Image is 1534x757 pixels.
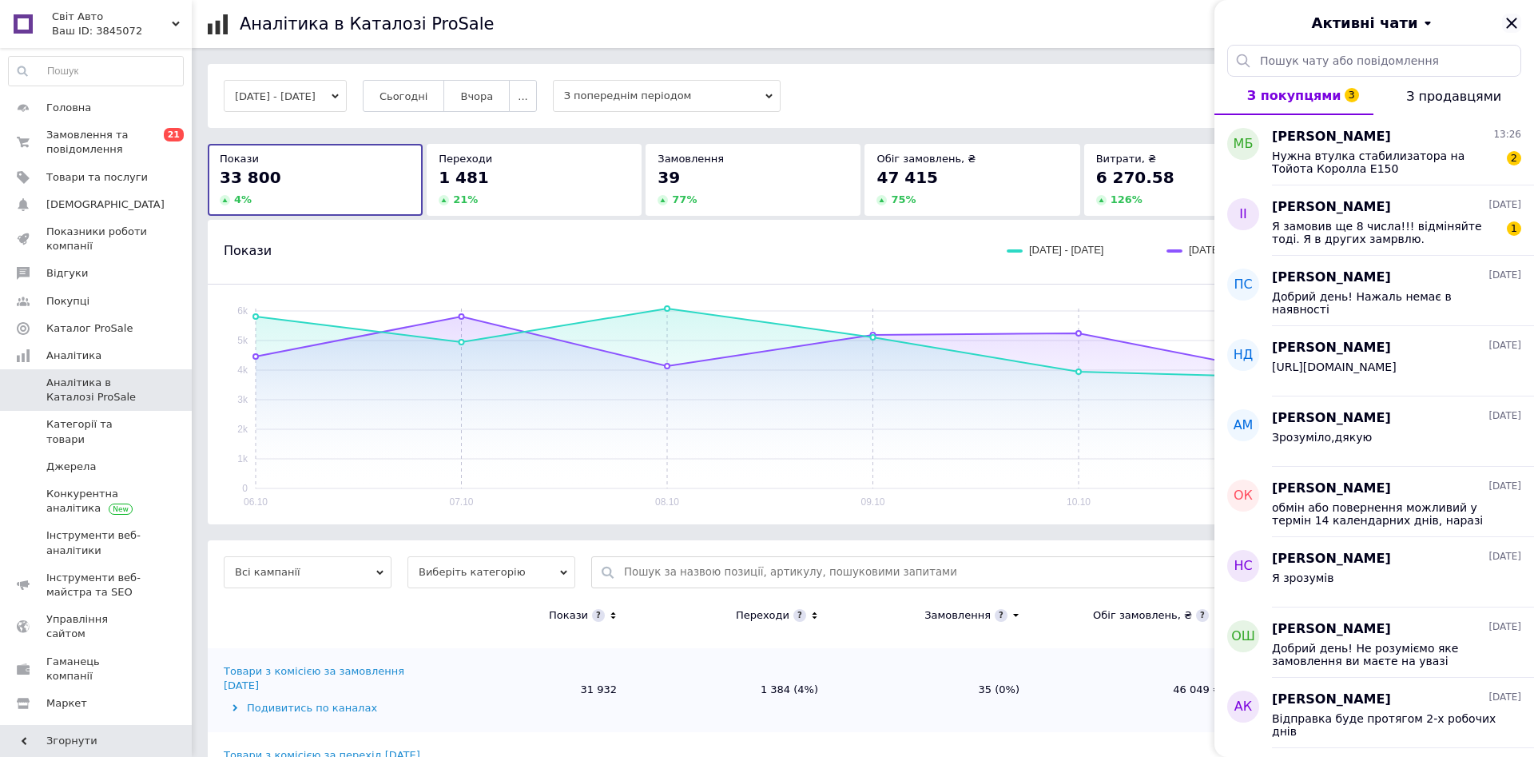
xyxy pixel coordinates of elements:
span: Покази [220,153,259,165]
text: 1k [237,453,248,464]
text: 07.10 [449,496,473,508]
button: АМ[PERSON_NAME][DATE]Зрозуміло,дякую [1214,396,1534,467]
div: Замовлення [924,608,991,623]
span: Витрати, ₴ [1096,153,1157,165]
span: Каталог ProSale [46,321,133,336]
div: Подивитись по каналах [224,701,427,715]
span: [URL][DOMAIN_NAME] [1272,361,1397,373]
span: 126 % [1111,193,1143,205]
span: Відправка буде протягом 2-х робочих днів [1272,712,1499,738]
span: 4 % [234,193,252,205]
div: Ваш ID: 3845072 [52,24,192,38]
div: Покази [549,608,588,623]
span: Замовлення та повідомлення [46,128,148,157]
span: ІІ [1239,205,1246,224]
span: [DATE] [1488,550,1521,564]
h1: Аналітика в Каталозі ProSale [240,14,494,34]
text: 5k [237,335,248,346]
span: ОШ [1231,628,1255,646]
span: Замовлення [658,153,724,165]
button: Активні чати [1259,13,1489,34]
span: 3 [1345,88,1359,102]
text: 2k [237,424,248,435]
div: Переходи [736,608,789,623]
span: Інструменти веб-аналітики [46,528,148,557]
td: 1 384 (4%) [633,648,834,732]
span: 39 [658,168,680,187]
span: З покупцями [1247,88,1341,103]
span: Я зрозумів [1272,572,1334,584]
span: Гаманець компанії [46,655,148,683]
input: Пошук [9,57,183,86]
span: Джерела [46,460,96,474]
span: НД [1234,346,1254,365]
button: ПС[PERSON_NAME][DATE]Добрий день! Нажаль немає в наявності [1214,256,1534,326]
span: Обіг замовлень, ₴ [876,153,976,165]
span: [DATE] [1488,339,1521,353]
span: 21 [164,128,184,141]
span: [DATE] [1488,480,1521,493]
span: обмін або повернення можливий у термін 14 календарних днів, наразі пройшло вже більше [1272,501,1499,527]
span: Управління сайтом [46,612,148,641]
span: [PERSON_NAME] [1272,128,1391,146]
span: [PERSON_NAME] [1272,620,1391,639]
button: ОК[PERSON_NAME][DATE]обмін або повернення можливий у термін 14 календарних днів, наразі пройшло в... [1214,467,1534,537]
text: 06.10 [244,496,268,508]
span: Відгуки [46,266,88,281]
span: ... [518,90,527,102]
span: Активні чати [1311,13,1417,34]
span: З попереднім періодом [553,80,781,112]
span: [PERSON_NAME] [1272,550,1391,568]
button: Закрити [1502,14,1521,33]
span: Всі кампанії [224,556,391,588]
div: Товари з комісією за замовлення [DATE] [224,664,427,693]
span: [DATE] [1488,620,1521,634]
button: Вчора [443,80,510,112]
span: Маркет [46,696,87,711]
span: АМ [1234,416,1254,435]
span: 1 [1507,221,1521,236]
span: Товари та послуги [46,170,148,185]
button: МБ[PERSON_NAME]13:26Нужна втулка стабилизатора на Тойота Королла Е1502 [1214,115,1534,185]
span: Покази [224,242,272,260]
span: Показники роботи компанії [46,225,148,253]
span: Налаштування [46,723,128,738]
button: НС[PERSON_NAME][DATE]Я зрозумів [1214,537,1534,608]
span: ПС [1234,276,1252,294]
button: ОШ[PERSON_NAME][DATE]Добрий день! Не розуміємо яке замовлення ви маєте на увазі [1214,608,1534,678]
span: [DATE] [1488,198,1521,212]
span: Нужна втулка стабилизатора на Тойота Королла Е150 [1272,149,1499,175]
span: Зрозуміло,дякую [1272,431,1372,444]
td: 35 (0%) [834,648,1035,732]
span: Покупці [46,294,89,309]
span: 21 % [453,193,478,205]
button: Сьогодні [363,80,445,112]
span: Я замовив ще 8 числа!!! відміняйте тоді. Я в других замрвлю. [1272,220,1499,245]
button: ... [509,80,536,112]
span: Категорії та товари [46,417,148,446]
button: З покупцями3 [1214,77,1373,115]
button: АК[PERSON_NAME][DATE]Відправка буде протягом 2-х робочих днів [1214,678,1534,748]
span: НС [1234,557,1252,576]
td: 31 932 [431,648,633,732]
text: 6k [237,305,248,317]
input: Пошук чату або повідомлення [1227,45,1521,77]
span: Аналітика [46,349,101,363]
span: 2 [1507,151,1521,165]
span: [PERSON_NAME] [1272,269,1391,287]
span: Сьогодні [380,90,428,102]
span: 77 % [672,193,697,205]
span: Вчора [460,90,493,102]
td: 46 049 ₴ [1035,648,1237,732]
text: 0 [242,483,248,494]
span: Добрий день! Не розуміємо яке замовлення ви маєте на увазі [1272,642,1499,667]
div: Обіг замовлень, ₴ [1093,608,1192,623]
span: 47 415 [876,168,938,187]
span: [PERSON_NAME] [1272,339,1391,357]
span: [DEMOGRAPHIC_DATA] [46,197,165,212]
button: НД[PERSON_NAME][DATE][URL][DOMAIN_NAME] [1214,326,1534,396]
span: Свiт Авто [52,10,172,24]
span: [DATE] [1488,269,1521,282]
text: 09.10 [860,496,884,508]
input: Пошук за назвою позиції, артикулу, пошуковими запитами [624,557,1493,588]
